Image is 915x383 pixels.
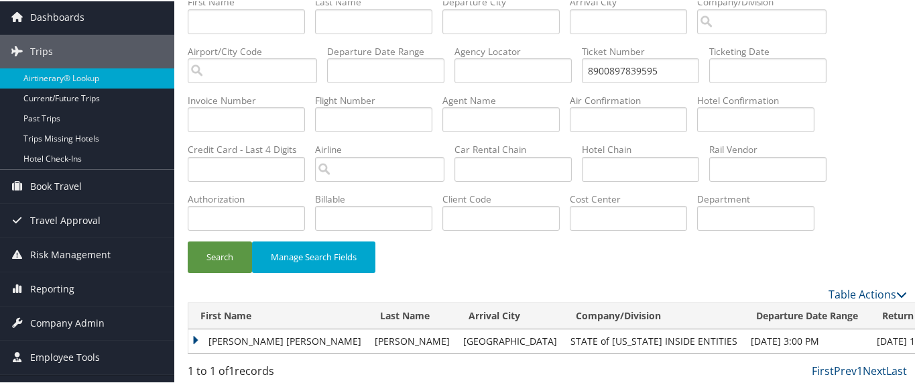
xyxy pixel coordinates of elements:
[188,240,252,272] button: Search
[570,93,697,106] label: Air Confirmation
[744,302,870,328] th: Departure Date Range: activate to sort column descending
[886,362,907,377] a: Last
[564,302,744,328] th: Company/Division
[709,142,837,155] label: Rail Vendor
[30,271,74,305] span: Reporting
[582,142,709,155] label: Hotel Chain
[863,362,886,377] a: Next
[315,93,442,106] label: Flight Number
[564,328,744,352] td: STATE of [US_STATE] INSIDE ENTITIES
[188,191,315,205] label: Authorization
[30,34,53,67] span: Trips
[709,44,837,57] label: Ticketing Date
[30,168,82,202] span: Book Travel
[188,93,315,106] label: Invoice Number
[229,362,235,377] span: 1
[812,362,834,377] a: First
[188,328,368,352] td: [PERSON_NAME] [PERSON_NAME]
[697,191,825,205] label: Department
[442,93,570,106] label: Agent Name
[188,44,327,57] label: Airport/City Code
[442,191,570,205] label: Client Code
[454,44,582,57] label: Agency Locator
[456,302,564,328] th: Arrival City: activate to sort column ascending
[582,44,709,57] label: Ticket Number
[30,203,101,236] span: Travel Approval
[744,328,870,352] td: [DATE] 3:00 PM
[829,286,907,300] a: Table Actions
[454,142,582,155] label: Car Rental Chain
[327,44,454,57] label: Departure Date Range
[368,328,456,352] td: [PERSON_NAME]
[30,339,100,373] span: Employee Tools
[857,362,863,377] a: 1
[30,305,105,339] span: Company Admin
[30,237,111,270] span: Risk Management
[368,302,456,328] th: Last Name: activate to sort column ascending
[188,142,315,155] label: Credit Card - Last 4 Digits
[570,191,697,205] label: Cost Center
[456,328,564,352] td: [GEOGRAPHIC_DATA]
[315,142,454,155] label: Airline
[252,240,375,272] button: Manage Search Fields
[834,362,857,377] a: Prev
[697,93,825,106] label: Hotel Confirmation
[188,302,368,328] th: First Name: activate to sort column ascending
[315,191,442,205] label: Billable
